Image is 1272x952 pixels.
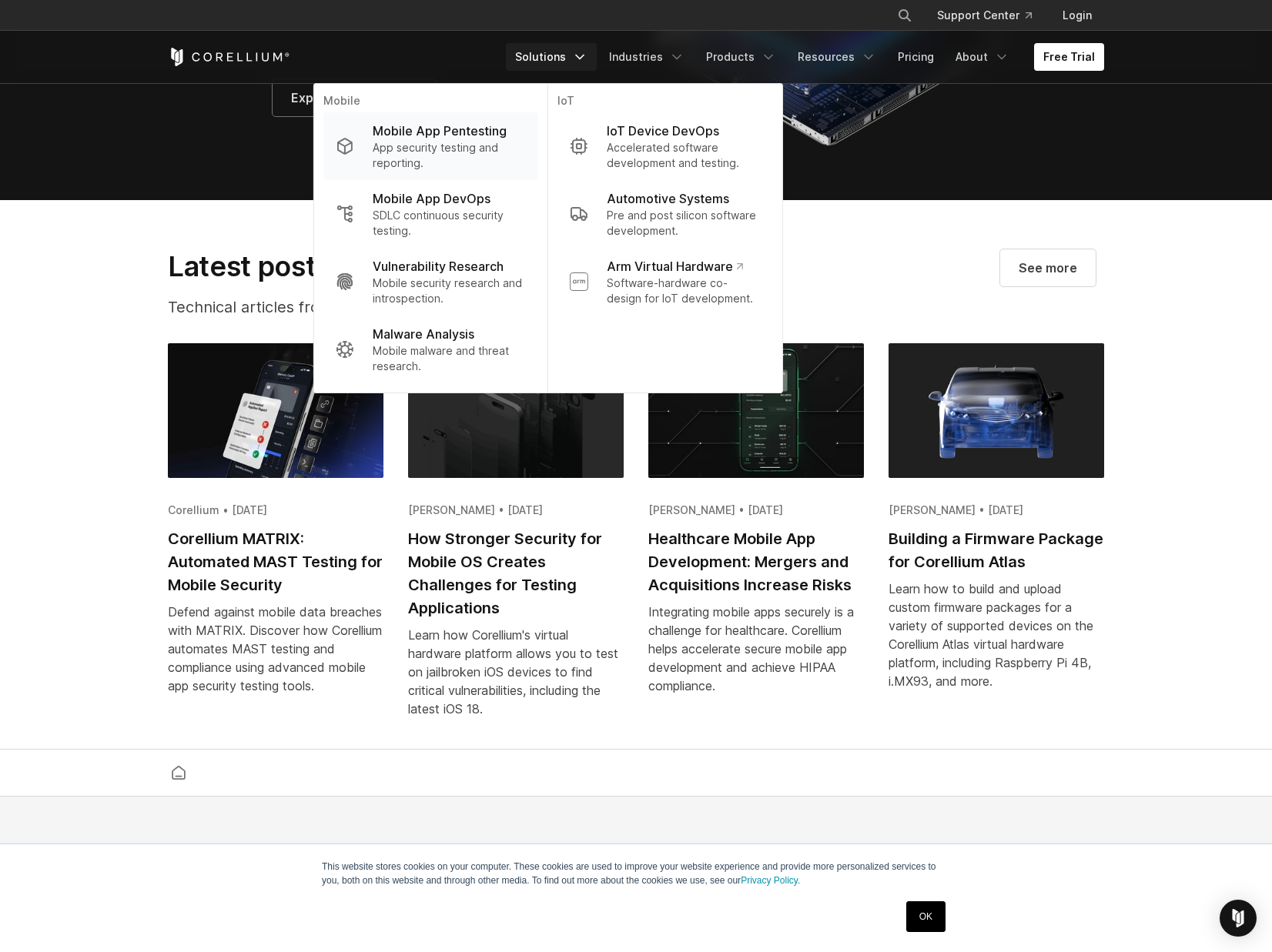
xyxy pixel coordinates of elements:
[291,89,417,107] span: Explore our platform
[607,122,719,140] p: IoT Device DevOps
[1019,259,1077,277] span: See more
[168,503,383,518] div: Corellium • [DATE]
[408,343,624,477] img: How Stronger Security for Mobile OS Creates Challenges for Testing Applications
[946,43,1019,71] a: About
[788,43,885,71] a: Resources
[889,503,1104,518] div: [PERSON_NAME] • [DATE]
[168,527,383,596] h2: Corellium MATRIX: Automated MAST Testing for Mobile Security
[322,860,950,887] p: This website stores cookies on your computer. These cookies are used to improve your website expe...
[906,901,946,932] a: OK
[607,257,743,276] p: Arm Virtual Hardware
[648,603,864,695] div: Integrating mobile apps securely is a challenge for healthcare. Corellium helps accelerate secure...
[168,603,383,695] div: Defend against mobile data breaches with MATRIX. Discover how Corellium automates MAST testing an...
[557,93,773,112] p: IoT
[168,249,693,283] h2: Latest posts
[648,343,864,713] a: Healthcare Mobile App Development: Mergers and Acquisitions Increase Risks [PERSON_NAME] • [DATE]...
[373,122,507,140] p: Mobile App Pentesting
[557,180,773,248] a: Automotive Systems Pre and post silicon software development.
[373,343,526,374] p: Mobile malware and threat research.
[273,79,436,116] a: Explore our platform
[607,208,761,239] p: Pre and post silicon software development.
[1050,2,1104,29] a: Login
[891,2,919,29] button: Search
[323,93,538,112] p: Mobile
[168,343,383,713] a: Corellium MATRIX: Automated MAST Testing for Mobile Security Corellium • [DATE] Corellium MATRIX:...
[648,503,864,518] div: [PERSON_NAME] • [DATE]
[889,527,1104,573] h2: Building a Firmware Package for Corellium Atlas
[323,180,538,248] a: Mobile App DevOps SDLC continuous security testing.
[373,140,526,171] p: App security testing and reporting.
[506,43,597,71] a: Solutions
[607,189,729,208] p: Automotive Systems
[408,527,624,620] h2: How Stronger Security for Mobile OS Creates Challenges for Testing Applications
[607,276,761,306] p: Software-hardware co-design for IoT development.
[741,875,800,886] a: Privacy Policy.
[506,43,1104,71] div: Navigation Menu
[373,257,504,276] p: Vulnerability Research
[889,343,1104,477] img: Building a Firmware Package for Corellium Atlas
[408,626,624,718] div: Learn how Corellium's virtual hardware platform allows you to test on jailbroken iOS devices to f...
[373,276,526,306] p: Mobile security research and introspection.
[889,343,1104,708] a: Building a Firmware Package for Corellium Atlas [PERSON_NAME] • [DATE] Building a Firmware Packag...
[323,316,538,383] a: Malware Analysis Mobile malware and threat research.
[373,189,490,208] p: Mobile App DevOps
[925,2,1044,29] a: Support Center
[408,503,624,518] div: [PERSON_NAME] • [DATE]
[557,112,773,180] a: IoT Device DevOps Accelerated software development and testing.
[879,2,1104,29] div: Navigation Menu
[1034,43,1104,71] a: Free Trial
[648,343,864,477] img: Healthcare Mobile App Development: Mergers and Acquisitions Increase Risks
[697,43,785,71] a: Products
[648,527,864,596] h2: Healthcare Mobile App Development: Mergers and Acquisitions Increase Risks
[889,43,943,71] a: Pricing
[165,762,192,783] a: Corellium home
[1000,249,1096,286] a: Visit our blog
[1220,900,1257,937] div: Open Intercom Messenger
[168,343,383,477] img: Corellium MATRIX: Automated MAST Testing for Mobile Security
[373,208,526,239] p: SDLC continuous security testing.
[408,343,624,736] a: How Stronger Security for Mobile OS Creates Challenges for Testing Applications [PERSON_NAME] • [...
[373,325,474,343] p: Malware Analysis
[168,296,693,319] p: Technical articles from Corellium and community contributors.
[600,43,694,71] a: Industries
[889,580,1104,690] div: Learn how to build and upload custom firmware packages for a variety of supported devices on the ...
[557,248,773,316] a: Arm Virtual Hardware Software-hardware co-design for IoT development.
[323,112,538,180] a: Mobile App Pentesting App security testing and reporting.
[323,248,538,316] a: Vulnerability Research Mobile security research and introspection.
[168,48,290,66] a: Corellium Home
[607,140,761,171] p: Accelerated software development and testing.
